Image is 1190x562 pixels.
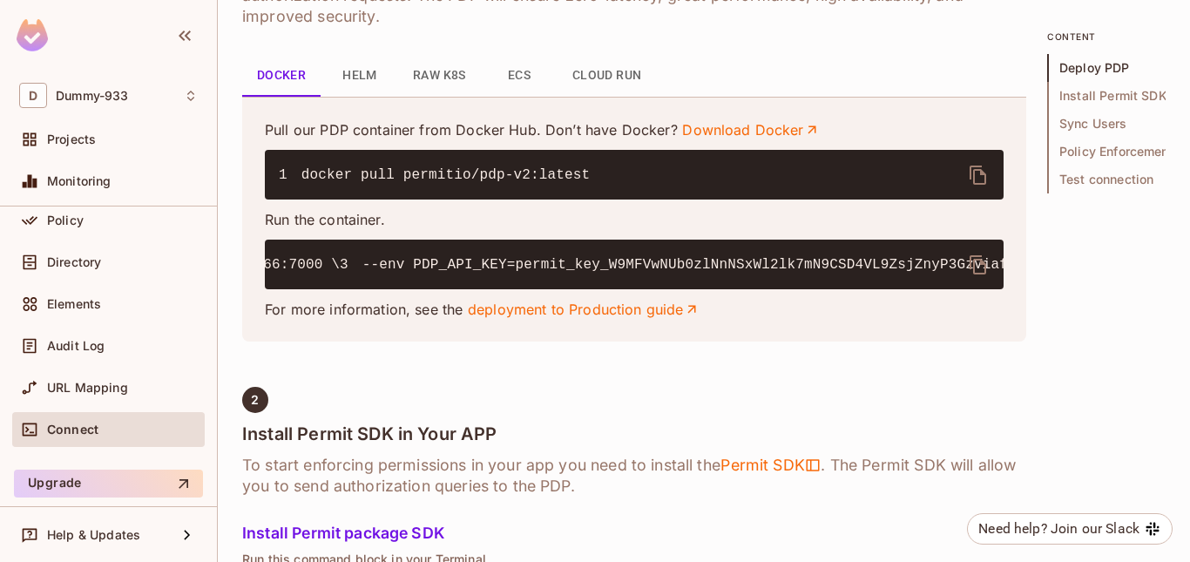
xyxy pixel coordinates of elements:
[47,255,101,269] span: Directory
[265,300,1004,319] p: For more information, see the
[957,154,999,196] button: delete
[47,213,84,227] span: Policy
[17,19,48,51] img: SReyMgAAAABJRU5ErkJggg==
[720,455,822,476] span: Permit SDK
[47,174,112,188] span: Monitoring
[957,244,999,286] button: delete
[242,423,1026,444] h4: Install Permit SDK in Your APP
[251,393,259,407] span: 2
[19,83,47,108] span: D
[265,120,1004,139] p: Pull our PDP container from Docker Hub. Don’t have Docker?
[242,525,1026,542] h5: Install Permit package SDK
[47,381,128,395] span: URL Mapping
[47,339,105,353] span: Audit Log
[480,55,558,97] button: ECS
[321,55,399,97] button: Helm
[279,165,301,186] span: 1
[47,423,98,437] span: Connect
[1047,30,1166,44] p: content
[47,132,96,146] span: Projects
[682,120,820,139] a: Download Docker
[558,55,656,97] button: Cloud Run
[468,300,700,319] a: deployment to Production guide
[399,55,480,97] button: Raw K8s
[47,297,101,311] span: Elements
[340,254,362,275] span: 3
[265,210,1004,229] p: Run the container.
[301,167,591,183] span: docker pull permitio/pdp-v2:latest
[47,528,140,542] span: Help & Updates
[56,89,128,103] span: Workspace: Dummy-933
[242,455,1026,497] h6: To start enforcing permissions in your app you need to install the . The Permit SDK will allow yo...
[242,55,321,97] button: Docker
[978,518,1139,539] div: Need help? Join our Slack
[14,470,203,498] button: Upgrade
